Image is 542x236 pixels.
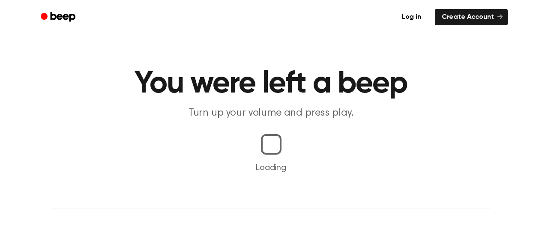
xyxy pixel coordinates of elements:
a: Beep [35,9,83,26]
h1: You were left a beep [52,69,491,99]
p: Turn up your volume and press play. [107,106,436,120]
a: Log in [393,7,430,27]
a: Create Account [435,9,508,25]
p: Loading [10,161,532,174]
